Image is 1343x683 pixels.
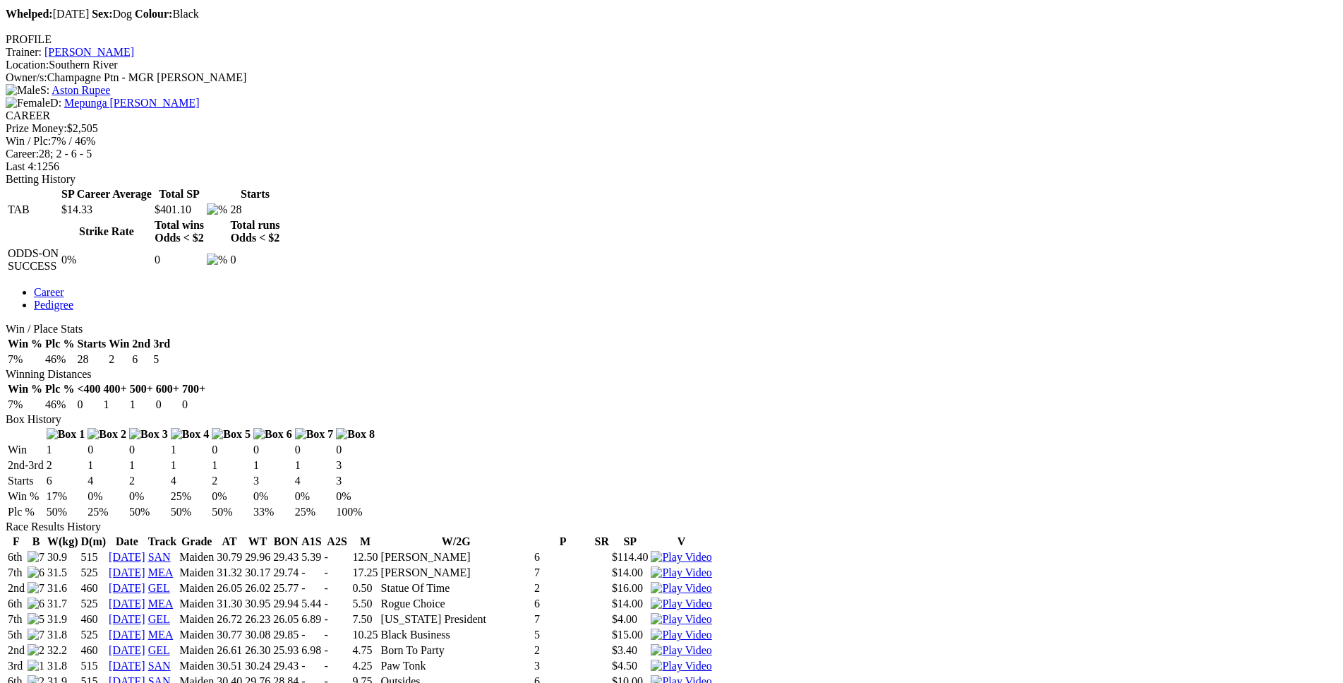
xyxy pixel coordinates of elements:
div: Betting History [6,173,1337,186]
img: Box 6 [253,428,292,441]
th: Date [108,535,146,549]
td: 17% [46,489,86,504]
td: 26.05 [272,612,299,626]
span: Owner/s: [6,71,47,83]
td: $16.00 [611,581,649,595]
img: Box 3 [129,428,168,441]
td: 2 [211,474,251,488]
td: - [324,659,351,673]
img: Male [6,84,40,97]
td: 3rd [7,659,25,673]
img: 6 [28,598,44,610]
a: Watch Replay on Watchdog [651,613,711,625]
td: 6.98 [301,643,322,658]
td: 31.5 [47,566,79,580]
th: 3rd [152,337,171,351]
div: CAREER [6,109,1337,122]
td: Maiden [179,550,215,564]
img: Play Video [651,613,711,626]
img: % [207,254,227,266]
th: Total SP [154,187,205,201]
td: 50% [211,505,251,519]
span: Location: [6,59,49,71]
td: 0 [87,443,127,457]
td: 29.96 [244,550,271,564]
td: 0.50 [352,581,379,595]
th: M [352,535,379,549]
td: 0% [61,247,152,273]
td: 6th [7,597,25,611]
img: Box 7 [295,428,334,441]
th: <400 [76,382,101,396]
span: D: [6,97,61,109]
td: 2 [128,474,169,488]
td: 30.79 [216,550,243,564]
td: 29.74 [272,566,299,580]
td: - [324,643,351,658]
td: 30.17 [244,566,271,580]
td: 46% [44,398,75,412]
td: 525 [80,566,107,580]
img: 6 [28,566,44,579]
td: 2nd-3rd [7,458,44,473]
th: B [27,535,45,549]
th: Plc % [44,382,75,396]
span: S: [6,84,49,96]
th: WT [244,535,271,549]
a: Aston Rupee [52,84,110,96]
span: Prize Money: [6,122,67,134]
img: Box 2 [88,428,126,441]
td: 2 [108,352,130,367]
th: 400+ [103,382,128,396]
td: 31.6 [47,581,79,595]
td: 4.75 [352,643,379,658]
td: 0% [253,489,293,504]
th: W/2G [380,535,532,549]
b: Colour: [135,8,172,20]
img: Play Video [651,598,711,610]
td: 2 [46,458,86,473]
td: Win [7,443,44,457]
img: 1 [28,660,44,672]
td: Maiden [179,659,215,673]
div: Winning Distances [6,368,1337,381]
td: 32.2 [47,643,79,658]
td: 2nd [7,581,25,595]
a: GEL [148,582,170,594]
td: Maiden [179,597,215,611]
a: Watch Replay on Watchdog [651,644,711,656]
td: 30.51 [216,659,243,673]
td: 4 [170,474,210,488]
td: - [301,628,322,642]
td: 5.39 [301,550,322,564]
th: Strike Rate [61,218,152,245]
span: Black [135,8,199,20]
div: 1256 [6,160,1337,173]
div: PROFILE [6,33,1337,46]
th: W(kg) [47,535,79,549]
a: GEL [148,644,170,656]
a: [DATE] [109,613,145,625]
td: [PERSON_NAME] [380,566,532,580]
th: AT [216,535,243,549]
td: 2 [534,643,593,658]
td: 0 [335,443,375,457]
td: 0 [181,398,206,412]
td: Maiden [179,643,215,658]
td: 100% [335,505,375,519]
div: 7% / 46% [6,135,1337,148]
th: V [650,535,712,549]
td: 1 [103,398,128,412]
td: $114.40 [611,550,649,564]
td: 0 [128,443,169,457]
td: 6 [534,597,593,611]
a: [DATE] [109,660,145,672]
a: Career [34,286,64,298]
td: 5.50 [352,597,379,611]
td: 31.30 [216,597,243,611]
td: 6 [46,474,86,488]
td: 3 [534,659,593,673]
a: Pedigree [34,299,73,311]
td: 25.93 [272,643,299,658]
td: - [324,628,351,642]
